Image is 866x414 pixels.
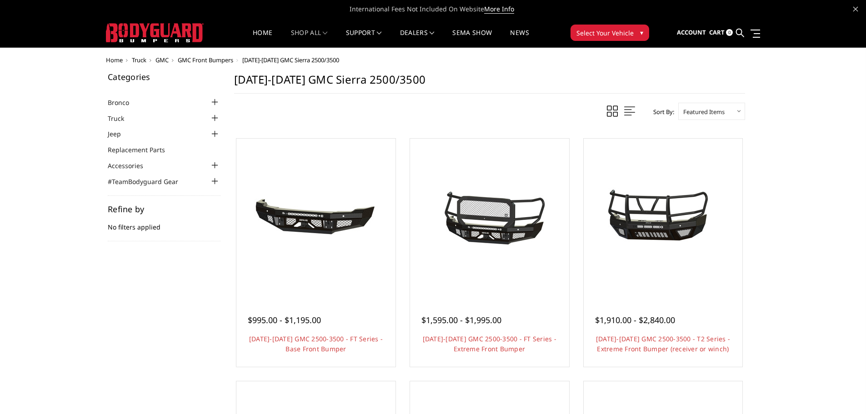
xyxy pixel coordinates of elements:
[108,205,220,213] h5: Refine by
[108,161,155,170] a: Accessories
[132,56,146,64] a: Truck
[108,177,190,186] a: #TeamBodyguard Gear
[242,56,339,64] span: [DATE]-[DATE] GMC Sierra 2500/3500
[178,56,233,64] a: GMC Front Bumpers
[106,56,123,64] a: Home
[108,114,135,123] a: Truck
[108,98,140,107] a: Bronco
[571,25,649,41] button: Select Your Vehicle
[108,145,176,155] a: Replacement Parts
[421,314,501,325] span: $1,595.00 - $1,995.00
[412,141,567,295] a: 2024-2025 GMC 2500-3500 - FT Series - Extreme Front Bumper 2024-2025 GMC 2500-3500 - FT Series - ...
[248,314,321,325] span: $995.00 - $1,195.00
[108,205,220,241] div: No filters applied
[576,28,634,38] span: Select Your Vehicle
[423,334,556,353] a: [DATE]-[DATE] GMC 2500-3500 - FT Series - Extreme Front Bumper
[291,30,328,47] a: shop all
[709,28,725,36] span: Cart
[155,56,169,64] a: GMC
[677,20,706,45] a: Account
[586,141,741,295] a: 2024-2025 GMC 2500-3500 - T2 Series - Extreme Front Bumper (receiver or winch) 2024-2025 GMC 2500...
[640,28,643,37] span: ▾
[234,73,745,94] h1: [DATE]-[DATE] GMC Sierra 2500/3500
[346,30,382,47] a: Support
[510,30,529,47] a: News
[677,28,706,36] span: Account
[596,334,730,353] a: [DATE]-[DATE] GMC 2500-3500 - T2 Series - Extreme Front Bumper (receiver or winch)
[709,20,733,45] a: Cart 0
[239,141,393,295] a: 2024-2025 GMC 2500-3500 - FT Series - Base Front Bumper 2024-2025 GMC 2500-3500 - FT Series - Bas...
[484,5,514,14] a: More Info
[595,314,675,325] span: $1,910.00 - $2,840.00
[253,30,272,47] a: Home
[648,105,674,119] label: Sort By:
[452,30,492,47] a: SEMA Show
[106,23,204,42] img: BODYGUARD BUMPERS
[108,73,220,81] h5: Categories
[400,30,435,47] a: Dealers
[108,129,132,139] a: Jeep
[726,29,733,36] span: 0
[249,334,383,353] a: [DATE]-[DATE] GMC 2500-3500 - FT Series - Base Front Bumper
